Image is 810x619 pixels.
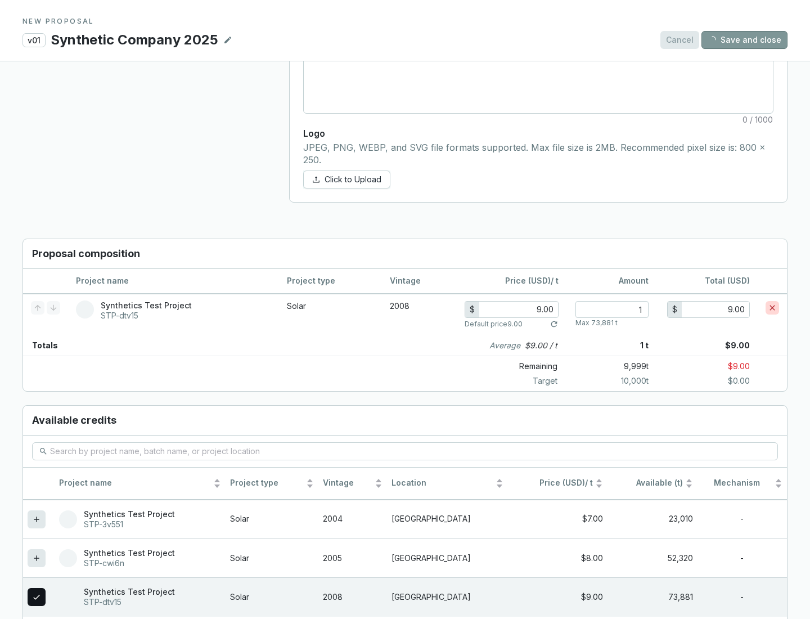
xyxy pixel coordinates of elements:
[84,558,175,568] p: STP-cwi6n
[721,34,781,46] span: Save and close
[50,445,761,457] input: Search by project name, batch name, or project location
[457,269,566,294] th: / t
[465,302,479,317] div: $
[525,340,557,351] p: $9.00 / t
[84,597,175,607] p: STP-dtv15
[325,174,381,185] span: Click to Upload
[101,311,192,321] p: STP-dtv15
[318,577,387,616] td: 2008
[318,539,387,577] td: 2005
[101,300,192,311] p: Synthetics Test Project
[226,577,318,616] td: Solar
[512,553,603,564] div: $8.00
[84,587,175,597] p: Synthetics Test Project
[607,468,697,500] th: Available (t)
[391,592,503,603] p: [GEOGRAPHIC_DATA]
[649,335,787,356] p: $9.00
[391,553,503,564] p: [GEOGRAPHIC_DATA]
[391,478,493,488] span: Location
[660,31,699,49] button: Cancel
[512,514,603,524] div: $7.00
[566,335,649,356] p: 1 t
[512,592,603,603] div: $9.00
[505,276,551,285] span: Price (USD)
[708,36,716,44] span: loading
[382,269,457,294] th: Vintage
[566,375,649,387] p: 10,000 t
[55,468,226,500] th: Project name
[323,478,372,488] span: Vintage
[668,302,682,317] div: $
[312,176,320,183] span: upload
[22,33,46,47] p: v01
[465,358,566,374] p: Remaining
[84,509,175,519] p: Synthetics Test Project
[512,478,593,488] span: / t
[489,340,520,351] i: Average
[697,500,787,539] td: -
[318,500,387,539] td: 2004
[382,294,457,335] td: 2008
[303,127,773,140] p: Logo
[279,269,382,294] th: Project type
[649,358,787,374] p: $9.00
[84,548,175,558] p: Synthetics Test Project
[697,577,787,616] td: -
[702,478,772,488] span: Mechanism
[59,478,211,488] span: Project name
[22,17,787,26] p: NEW PROPOSAL
[465,320,523,329] p: Default price 9.00
[303,171,390,189] button: Click to Upload
[387,468,508,500] th: Location
[226,468,318,500] th: Project type
[575,319,618,328] p: Max 73,881 t
[539,478,585,487] span: Price (USD)
[230,478,303,488] span: Project type
[303,142,773,166] p: JPEG, PNG, WEBP, and SVG file formats supported. Max file size is 2MB. Recommended pixel size is:...
[23,335,58,356] p: Totals
[705,276,750,285] span: Total (USD)
[226,539,318,577] td: Solar
[607,577,697,616] td: 73,881
[50,30,219,50] p: Synthetic Company 2025
[697,539,787,577] td: -
[23,239,787,269] h3: Proposal composition
[566,358,649,374] p: 9,999 t
[649,375,787,387] p: $0.00
[23,406,787,436] h3: Available credits
[607,539,697,577] td: 52,320
[226,500,318,539] td: Solar
[607,500,697,539] td: 23,010
[84,519,175,530] p: STP-3v551
[391,514,503,524] p: [GEOGRAPHIC_DATA]
[697,468,787,500] th: Mechanism
[318,468,387,500] th: Vintage
[68,269,279,294] th: Project name
[279,294,382,335] td: Solar
[465,375,566,387] p: Target
[566,269,656,294] th: Amount
[612,478,683,488] span: Available (t)
[701,31,787,49] button: Save and close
